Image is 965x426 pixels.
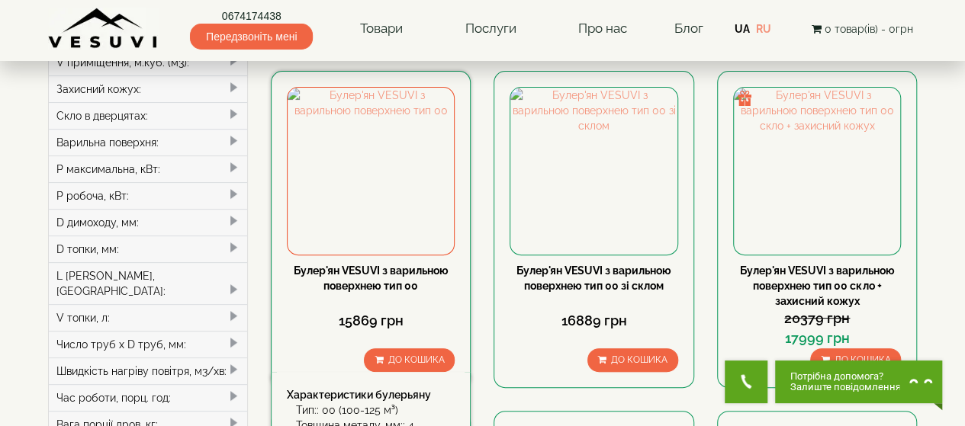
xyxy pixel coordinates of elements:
div: V приміщення, м.куб. (м3): [49,49,248,75]
a: UA [735,23,750,35]
button: 0 товар(ів) - 0грн [806,21,917,37]
a: Товари [345,11,418,46]
div: 16889 грн [510,311,677,331]
button: Chat button [775,360,942,403]
div: 17999 грн [733,328,901,348]
a: Булер'ян VESUVI з варильною поверхнею тип 00 зі склом [516,264,671,292]
div: Захисний кожух: [49,75,248,102]
div: Скло в дверцятах: [49,102,248,129]
div: D димоходу, мм: [49,209,248,235]
span: Передзвоніть мені [190,24,313,50]
img: Булер'ян VESUVI з варильною поверхнею тип 00 скло + захисний кожух [734,88,900,254]
a: Блог [674,21,703,36]
span: Потрібна допомога? [790,371,901,382]
div: L [PERSON_NAME], [GEOGRAPHIC_DATA]: [49,262,248,304]
span: До кошика [834,354,890,365]
a: RU [756,23,771,35]
div: Тип:: 00 (100-125 м³) [296,402,455,418]
a: Булер'ян VESUVI з варильною поверхнею тип 00 [294,264,449,292]
span: 0 товар(ів) - 0грн [824,23,912,35]
div: 20379 грн [733,309,901,328]
img: Булер'ян VESUVI з варильною поверхнею тип 00 зі склом [510,88,677,254]
span: До кошика [611,354,667,365]
div: V топки, л: [49,304,248,331]
img: gift [737,91,752,106]
div: Варильна поверхня: [49,129,248,155]
a: Булер'ян VESUVI з варильною поверхнею тип 00 скло + захисний кожух [740,264,895,307]
button: До кошика [810,348,901,372]
button: До кошика [364,348,455,372]
div: Час роботи, порц. год: [49,384,248,411]
div: P максимальна, кВт: [49,155,248,182]
span: До кошика [388,354,444,365]
a: Про нас [563,11,642,46]
span: Залиште повідомлення [790,382,901,392]
div: Число труб x D труб, мм: [49,331,248,357]
div: P робоча, кВт: [49,182,248,209]
img: Завод VESUVI [48,8,159,50]
img: Булер'ян VESUVI з варильною поверхнею тип 00 [288,88,454,254]
a: Послуги [449,11,531,46]
div: D топки, мм: [49,235,248,262]
div: Характеристики булерьяну [287,387,455,402]
a: 0674174438 [190,8,313,24]
div: Швидкість нагріву повітря, м3/хв: [49,357,248,384]
button: Get Call button [725,360,767,403]
div: 15869 грн [287,311,455,331]
button: До кошика [587,348,678,372]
